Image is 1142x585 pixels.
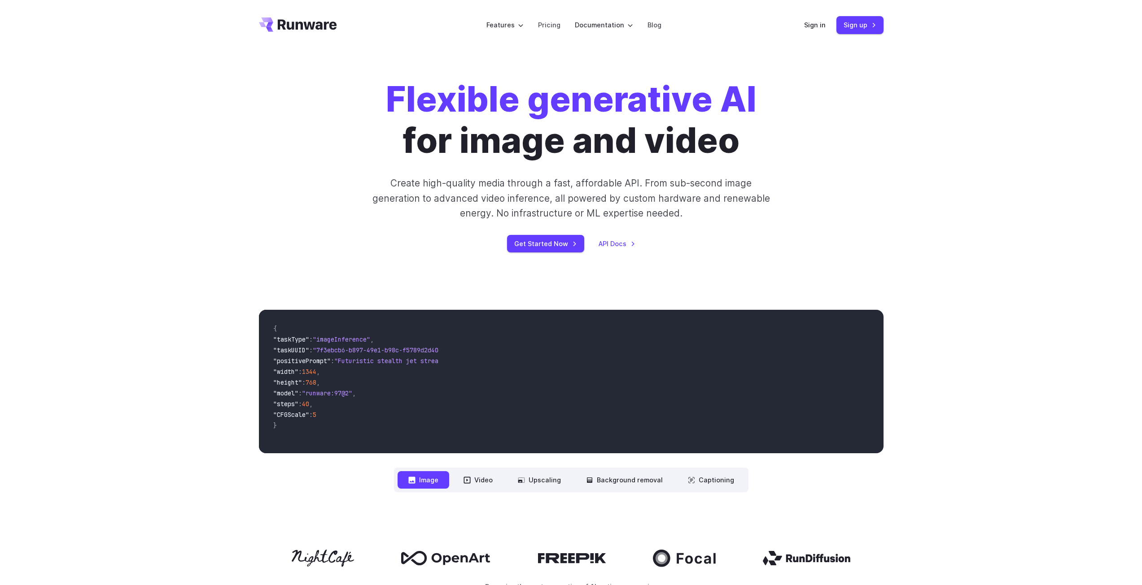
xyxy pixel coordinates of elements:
[313,411,316,419] span: 5
[273,389,298,397] span: "model"
[309,400,313,408] span: ,
[273,411,309,419] span: "CFGScale"
[538,20,560,30] a: Pricing
[370,335,374,343] span: ,
[302,368,316,376] span: 1344
[316,368,320,376] span: ,
[648,20,661,30] a: Blog
[386,79,757,161] h1: for image and video
[273,368,298,376] span: "width"
[677,471,745,489] button: Captioning
[302,400,309,408] span: 40
[313,335,370,343] span: "imageInference"
[302,378,306,386] span: :
[298,389,302,397] span: :
[273,335,309,343] span: "taskType"
[507,471,572,489] button: Upscaling
[273,378,302,386] span: "height"
[306,378,316,386] span: 768
[575,471,674,489] button: Background removal
[398,471,449,489] button: Image
[273,400,298,408] span: "steps"
[486,20,524,30] label: Features
[453,471,503,489] button: Video
[273,421,277,429] span: }
[298,368,302,376] span: :
[507,235,584,252] a: Get Started Now
[259,17,337,32] a: Go to /
[309,411,313,419] span: :
[273,357,331,365] span: "positivePrompt"
[575,20,633,30] label: Documentation
[316,378,320,386] span: ,
[386,78,757,120] strong: Flexible generative AI
[273,346,309,354] span: "taskUUID"
[804,20,826,30] a: Sign in
[334,357,661,365] span: "Futuristic stealth jet streaking through a neon-lit cityscape with glowing purple exhaust"
[302,389,352,397] span: "runware:97@2"
[331,357,334,365] span: :
[599,238,635,249] a: API Docs
[352,389,356,397] span: ,
[309,335,313,343] span: :
[371,176,771,221] p: Create high-quality media through a fast, affordable API. From sub-second image generation to adv...
[309,346,313,354] span: :
[273,325,277,333] span: {
[313,346,449,354] span: "7f3ebcb6-b897-49e1-b98c-f5789d2d40d7"
[298,400,302,408] span: :
[836,16,884,34] a: Sign up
